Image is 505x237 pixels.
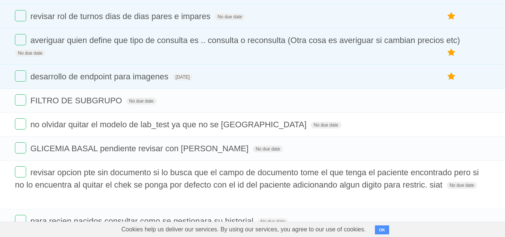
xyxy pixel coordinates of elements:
[30,120,308,129] span: no olvidar quitar el modelo de lab_test ya que no se [GEOGRAPHIC_DATA]
[30,36,462,45] span: averiguar quien define que tipo de consulta es .. consulta o reconsulta (Otra cosa es averiguar s...
[114,222,373,237] span: Cookies help us deliver our services. By using our services, you agree to our use of cookies.
[126,98,157,104] span: No due date
[444,46,459,59] label: Star task
[15,70,26,82] label: Done
[15,34,26,45] label: Done
[15,142,26,154] label: Done
[15,215,26,226] label: Done
[30,72,170,81] span: desarrollo de endpoint para imagenes
[30,216,255,226] span: para recien nacidos consultar como se gestionara su historial
[15,168,479,189] span: revisar opcion pte sin documento si lo busca que el campo de documento tome el que tenga el pacie...
[30,12,212,21] span: revisar rol de turnos dias de dias pares e impares
[15,94,26,106] label: Done
[258,218,288,225] span: No due date
[447,182,477,189] span: No due date
[253,146,283,152] span: No due date
[444,10,459,22] label: Star task
[15,166,26,177] label: Done
[15,10,26,21] label: Done
[311,122,341,128] span: No due date
[215,13,245,20] span: No due date
[444,70,459,83] label: Star task
[15,50,45,57] span: No due date
[173,74,193,80] span: [DATE]
[30,144,250,153] span: GLICEMIA BASAL pendiente revisar con [PERSON_NAME]
[15,118,26,130] label: Done
[375,225,389,234] button: OK
[30,96,124,105] span: FILTRO DE SUBGRUPO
